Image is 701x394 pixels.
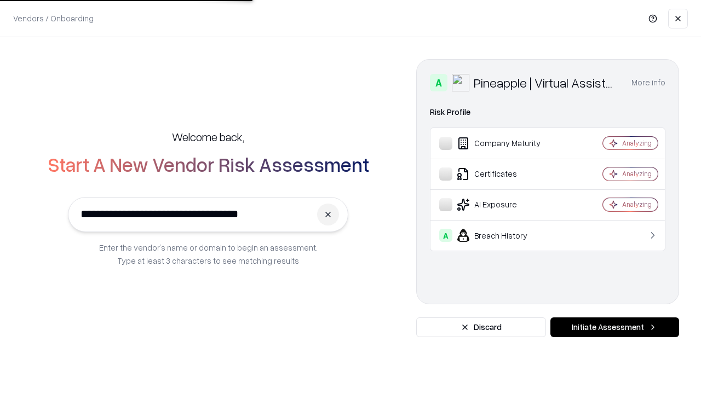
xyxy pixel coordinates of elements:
[48,153,369,175] h2: Start A New Vendor Risk Assessment
[416,317,546,337] button: Discard
[439,229,452,242] div: A
[99,241,318,267] p: Enter the vendor’s name or domain to begin an assessment. Type at least 3 characters to see match...
[430,106,665,119] div: Risk Profile
[430,74,447,91] div: A
[439,229,570,242] div: Breach History
[172,129,244,144] h5: Welcome back,
[439,167,570,181] div: Certificates
[452,74,469,91] img: Pineapple | Virtual Assistant Agency
[13,13,94,24] p: Vendors / Onboarding
[439,137,570,150] div: Company Maturity
[550,317,679,337] button: Initiate Assessment
[439,198,570,211] div: AI Exposure
[474,74,618,91] div: Pineapple | Virtual Assistant Agency
[631,73,665,92] button: More info
[622,138,652,148] div: Analyzing
[622,200,652,209] div: Analyzing
[622,169,652,178] div: Analyzing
